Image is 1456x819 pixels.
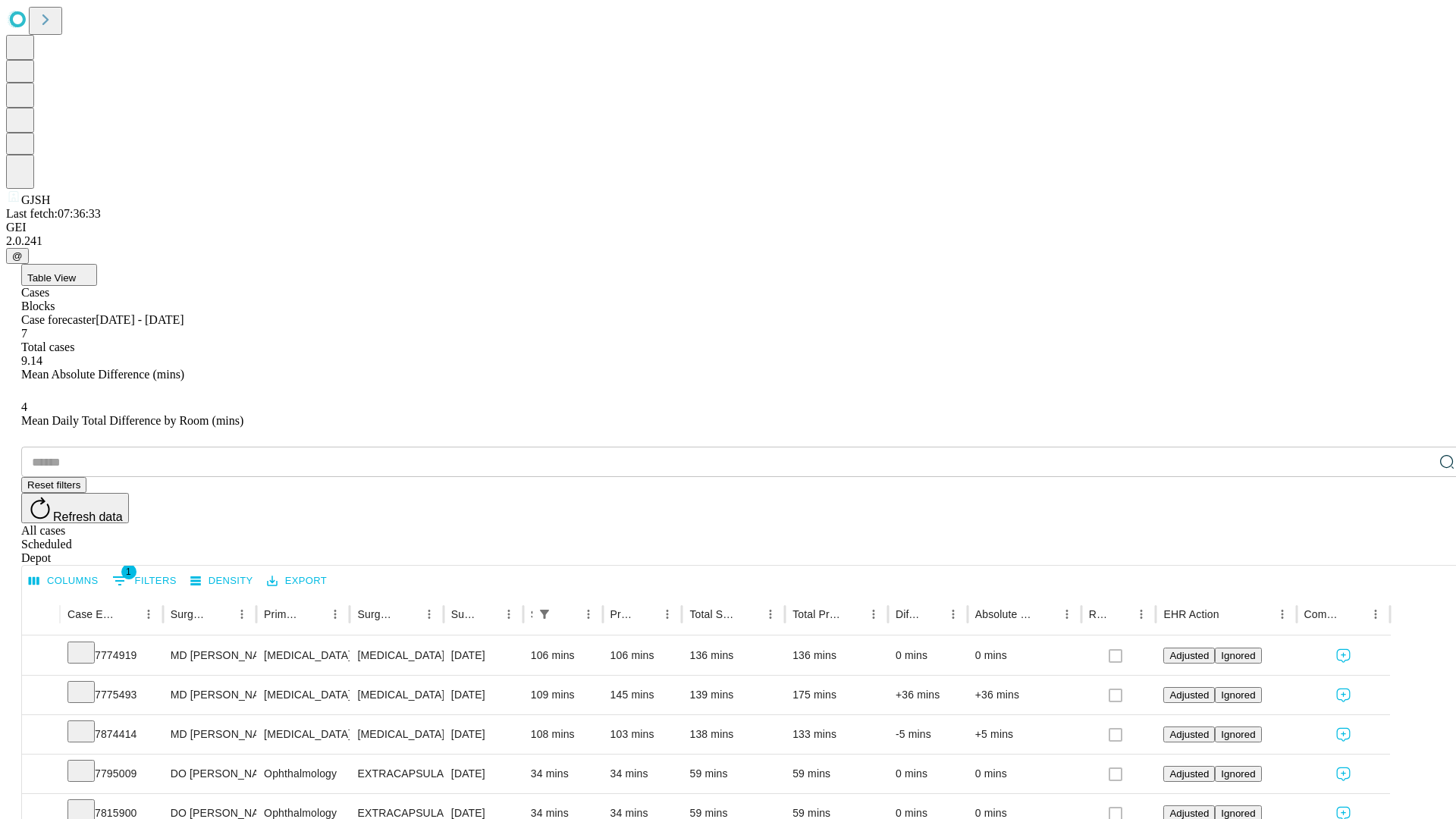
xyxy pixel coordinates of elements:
[21,313,96,326] span: Case forecaster
[896,676,960,714] div: +36 mins
[138,604,159,625] button: Menu
[975,636,1074,675] div: 0 mins
[657,604,678,625] button: Menu
[739,604,760,625] button: Sort
[21,368,184,381] span: Mean Absolute Difference (mins)
[896,755,960,793] div: 0 mins
[792,715,880,754] div: 133 mins
[896,715,960,754] div: -5 mins
[419,604,440,625] button: Menu
[498,604,519,625] button: Menu
[21,400,27,413] span: 4
[1365,604,1386,625] button: Menu
[357,636,435,675] div: [MEDICAL_DATA]
[1109,604,1131,625] button: Sort
[1221,729,1255,740] span: Ignored
[53,510,123,523] span: Refresh data
[264,755,342,793] div: Ophthalmology
[108,569,180,593] button: Show filters
[21,414,243,427] span: Mean Daily Total Difference by Room (mins)
[451,676,516,714] div: [DATE]
[610,715,675,754] div: 103 mins
[531,755,595,793] div: 34 mins
[792,755,880,793] div: 59 mins
[171,715,249,754] div: MD [PERSON_NAME] E Md
[760,604,781,625] button: Menu
[610,755,675,793] div: 34 mins
[531,676,595,714] div: 109 mins
[67,715,155,754] div: 7874414
[896,636,960,675] div: 0 mins
[171,636,249,675] div: MD [PERSON_NAME] E Md
[171,676,249,714] div: MD [PERSON_NAME] E Md
[171,608,209,620] div: Surgeon Name
[264,636,342,675] div: [MEDICAL_DATA]
[67,676,155,714] div: 7775493
[975,676,1074,714] div: +36 mins
[1163,608,1219,620] div: EHR Action
[451,755,516,793] div: [DATE]
[451,636,516,675] div: [DATE]
[863,604,884,625] button: Menu
[30,682,52,709] button: Expand
[397,604,419,625] button: Sort
[6,207,101,220] span: Last fetch: 07:36:33
[1221,768,1255,780] span: Ignored
[534,604,555,625] button: Show filters
[689,608,737,620] div: Total Scheduled Duration
[1169,689,1209,701] span: Adjusted
[689,636,777,675] div: 136 mins
[1056,604,1078,625] button: Menu
[1221,604,1242,625] button: Sort
[1169,729,1209,740] span: Adjusted
[21,327,27,340] span: 7
[21,493,129,523] button: Refresh data
[975,715,1074,754] div: +5 mins
[792,676,880,714] div: 175 mins
[842,604,863,625] button: Sort
[975,755,1074,793] div: 0 mins
[67,636,155,675] div: 7774919
[357,676,435,714] div: [MEDICAL_DATA] WITH CHOLANGIOGRAM
[27,479,80,491] span: Reset filters
[1035,604,1056,625] button: Sort
[6,221,1450,234] div: GEI
[27,272,76,284] span: Table View
[1163,726,1215,742] button: Adjusted
[792,608,840,620] div: Total Predicted Duration
[531,636,595,675] div: 106 mins
[477,604,498,625] button: Sort
[1215,726,1261,742] button: Ignored
[1169,808,1209,819] span: Adjusted
[1221,689,1255,701] span: Ignored
[357,715,435,754] div: [MEDICAL_DATA]
[21,264,97,286] button: Table View
[1163,766,1215,782] button: Adjusted
[117,604,138,625] button: Sort
[30,722,52,748] button: Expand
[1221,808,1255,819] span: Ignored
[451,715,516,754] div: [DATE]
[610,676,675,714] div: 145 mins
[210,604,231,625] button: Sort
[1089,608,1109,620] div: Resolved in EHR
[263,570,331,593] button: Export
[1221,650,1255,661] span: Ignored
[121,564,136,579] span: 1
[943,604,964,625] button: Menu
[25,570,102,593] button: Select columns
[578,604,599,625] button: Menu
[531,715,595,754] div: 108 mins
[975,608,1034,620] div: Absolute Difference
[30,643,52,670] button: Expand
[557,604,578,625] button: Sort
[187,570,257,593] button: Density
[451,608,475,620] div: Surgery Date
[1163,687,1215,703] button: Adjusted
[792,636,880,675] div: 136 mins
[610,636,675,675] div: 106 mins
[303,604,325,625] button: Sort
[264,715,342,754] div: [MEDICAL_DATA]
[1163,648,1215,664] button: Adjusted
[6,234,1450,248] div: 2.0.241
